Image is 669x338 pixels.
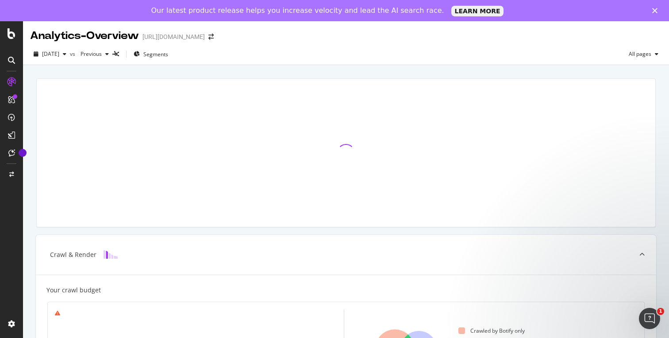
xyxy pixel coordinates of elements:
[70,50,77,58] span: vs
[46,286,101,295] div: Your crawl budget
[652,8,661,13] div: Close
[30,47,70,61] button: [DATE]
[77,50,102,58] span: Previous
[143,51,168,58] span: Segments
[657,308,664,315] span: 1
[77,47,112,61] button: Previous
[458,327,525,334] div: Crawled by Botify only
[451,6,504,16] a: LEARN MORE
[42,50,59,58] span: 2025 Aug. 1st
[142,32,205,41] div: [URL][DOMAIN_NAME]
[19,149,27,157] div: Tooltip anchor
[104,250,118,259] img: block-icon
[625,50,651,58] span: All pages
[625,47,662,61] button: All pages
[30,28,139,43] div: Analytics - Overview
[208,34,214,40] div: arrow-right-arrow-left
[151,6,444,15] div: Our latest product release helps you increase velocity and lead the AI search race.
[50,250,96,259] div: Crawl & Render
[639,308,660,329] iframe: Intercom live chat
[130,47,172,61] button: Segments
